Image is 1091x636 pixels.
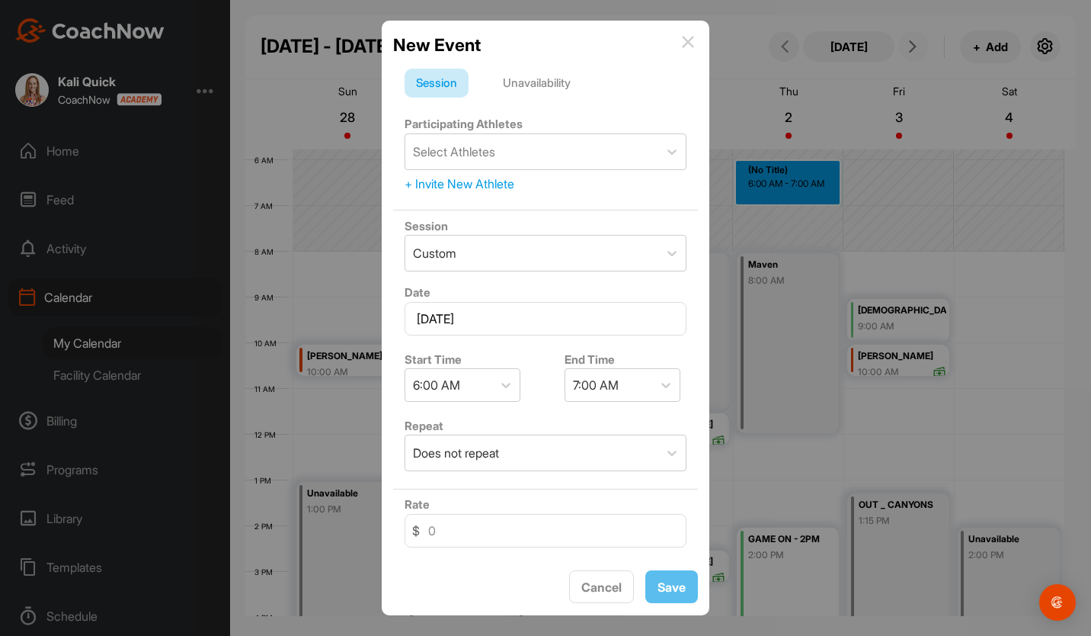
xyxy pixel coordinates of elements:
[405,117,523,131] label: Participating Athletes
[405,69,469,98] div: Session
[393,32,481,58] h2: New Event
[565,352,615,367] label: End Time
[405,514,686,548] input: 0
[581,580,622,595] span: Cancel
[569,570,634,603] button: Cancel
[491,69,582,98] div: Unavailability
[405,285,430,300] label: Date
[645,570,698,603] button: Save
[405,352,462,367] label: Start Time
[657,580,686,595] span: Save
[412,522,420,540] span: $
[413,376,460,394] div: 6:00 AM
[405,419,443,433] label: Repeat
[413,244,456,262] div: Custom
[413,444,499,462] div: Does not repeat
[405,175,686,193] div: + Invite New Athlete
[573,376,619,394] div: 7:00 AM
[1039,584,1076,621] div: Open Intercom Messenger
[413,143,495,161] div: Select Athletes
[405,302,686,336] input: Select Date
[682,36,694,48] img: info
[405,497,430,512] label: Rate
[405,219,448,233] label: Session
